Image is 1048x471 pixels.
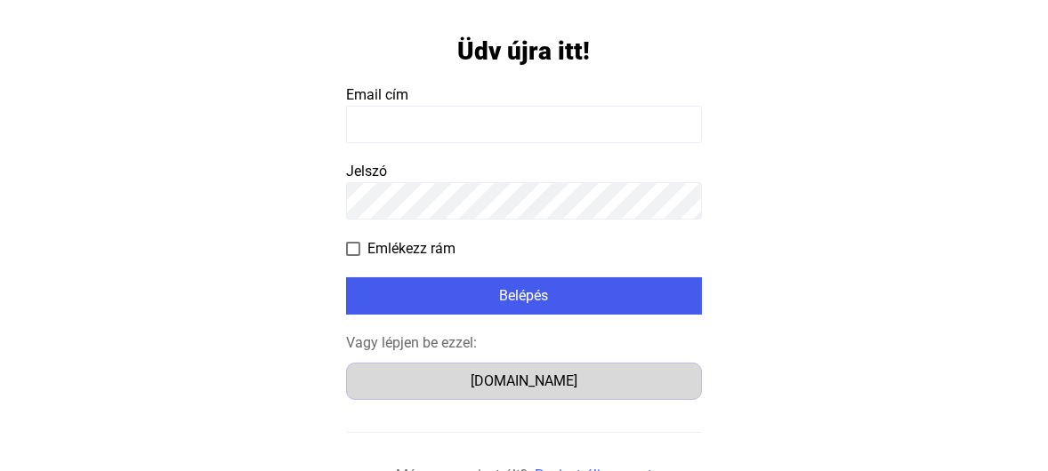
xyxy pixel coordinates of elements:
button: Belépés [346,277,702,315]
div: Vagy lépjen be ezzel: [346,332,702,354]
span: Email cím [346,86,408,103]
div: Belépés [351,285,697,307]
div: [DOMAIN_NAME] [352,371,696,392]
a: [DOMAIN_NAME] [346,372,702,389]
h1: Üdv újra itt! [458,36,591,67]
span: Emlékezz rám [367,238,455,259]
span: Jelszó [346,163,387,180]
button: [DOMAIN_NAME] [346,363,702,400]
